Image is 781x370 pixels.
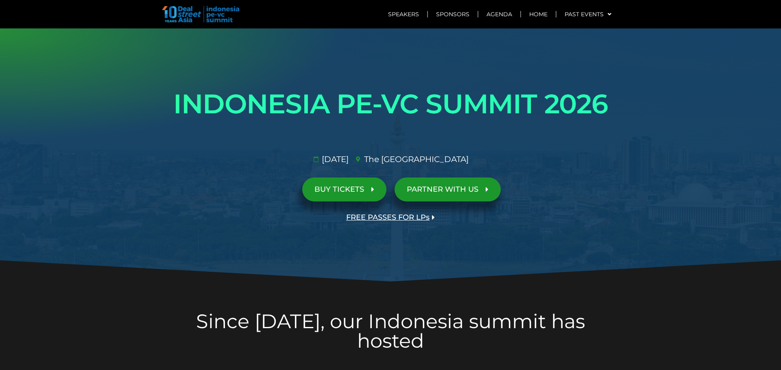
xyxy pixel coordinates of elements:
a: Sponsors [428,5,478,24]
a: BUY TICKETS [302,177,386,201]
span: BUY TICKETS [314,186,364,193]
a: Agenda [478,5,520,24]
a: PARTNER WITH US [395,177,501,201]
h1: INDONESIA PE-VC SUMMIT 2026 [163,81,618,127]
a: FREE PASSES FOR LPs [334,206,447,229]
a: Past Events [556,5,620,24]
span: [DATE]​ [320,153,349,165]
span: PARTNER WITH US [407,186,478,193]
a: Home [521,5,556,24]
a: Speakers [380,5,427,24]
span: FREE PASSES FOR LPs [346,214,430,221]
span: The [GEOGRAPHIC_DATA]​ [362,153,469,165]
h2: Since [DATE], our Indonesia summit has hosted [163,312,618,351]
